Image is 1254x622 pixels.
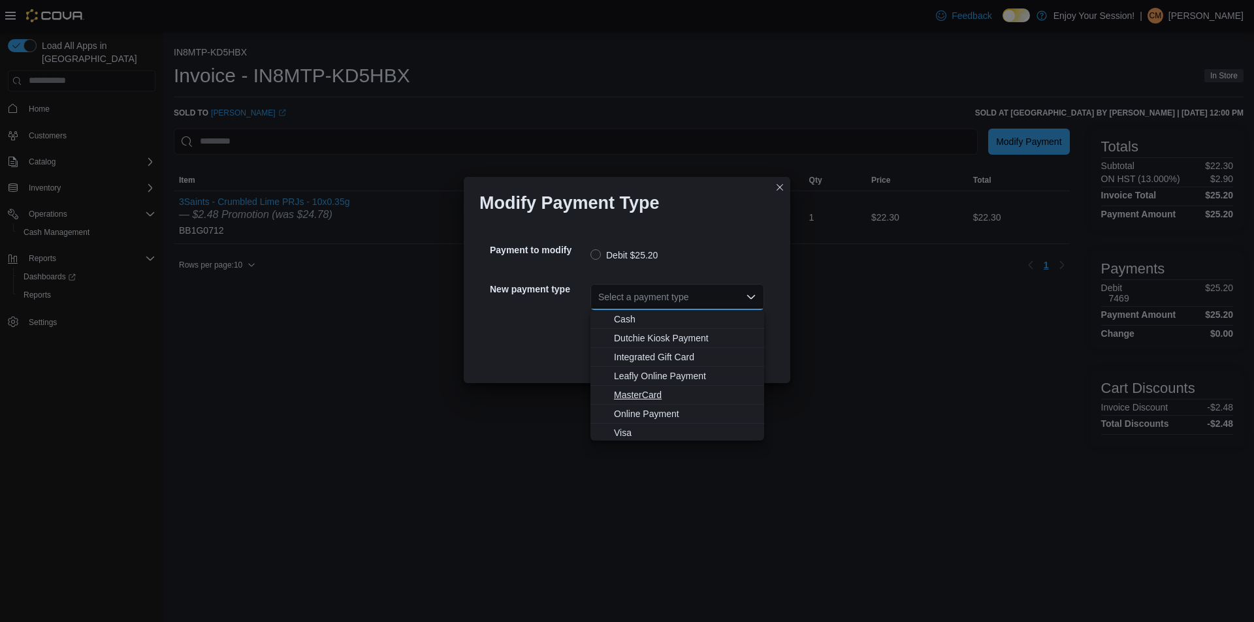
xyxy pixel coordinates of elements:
[490,237,588,263] h5: Payment to modify
[614,426,756,439] span: Visa
[479,193,660,213] h1: Modify Payment Type
[614,332,756,345] span: Dutchie Kiosk Payment
[590,405,764,424] button: Online Payment
[614,313,756,326] span: Cash
[590,348,764,367] button: Integrated Gift Card
[590,424,764,443] button: Visa
[614,388,756,401] span: MasterCard
[772,179,788,195] button: Closes this modal window
[590,386,764,405] button: MasterCard
[746,292,756,302] button: Close list of options
[590,329,764,348] button: Dutchie Kiosk Payment
[614,350,756,364] span: Integrated Gift Card
[614,369,756,382] span: Leafly Online Payment
[598,289,600,305] input: Accessible screen reader label
[490,276,588,302] h5: New payment type
[590,247,658,263] label: Debit $25.20
[590,310,764,329] button: Cash
[614,407,756,420] span: Online Payment
[590,367,764,386] button: Leafly Online Payment
[590,310,764,443] div: Choose from the following options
